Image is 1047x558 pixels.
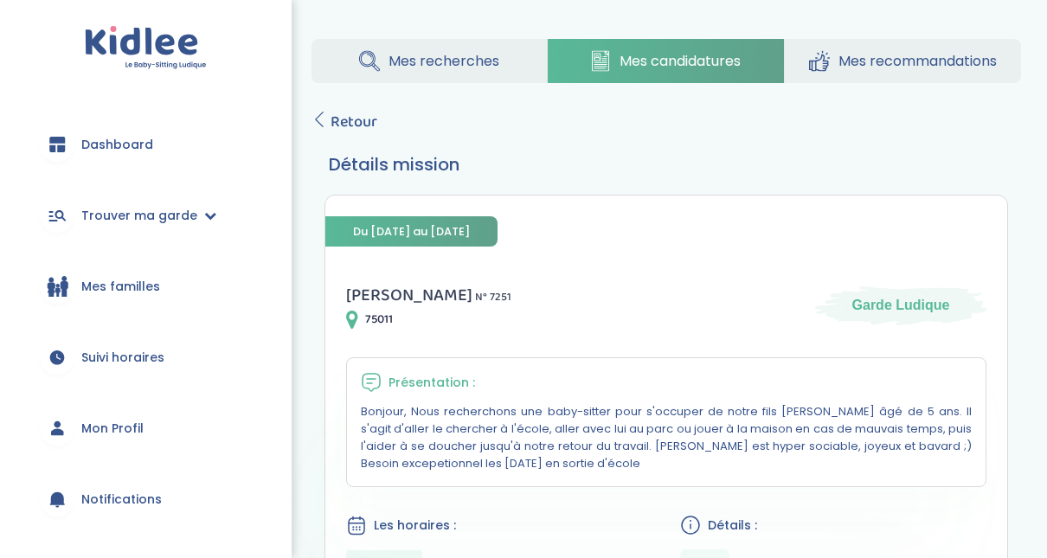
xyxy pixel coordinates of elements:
a: Suivi horaires [26,326,266,388]
a: Mes candidatures [548,39,783,83]
span: Les horaires : [374,516,456,535]
a: Retour [312,110,377,134]
span: Présentation : [389,374,475,392]
a: Mes familles [26,255,266,317]
span: Garde Ludique [852,296,950,315]
h3: Détails mission [329,151,1004,177]
span: Notifications [81,491,162,509]
span: Trouver ma garde [81,207,197,225]
a: Mes recommandations [785,39,1021,83]
span: 75011 [365,311,393,329]
span: Mes candidatures [620,50,741,72]
span: Suivi horaires [81,349,164,367]
span: Dashboard [81,136,153,154]
span: Mon Profil [81,420,144,438]
p: Bonjour, Nous recherchons une baby-sitter pour s'occuper de notre fils [PERSON_NAME] âgé de 5 ans... [361,403,972,472]
a: Notifications [26,468,266,530]
span: Mes recommandations [838,50,997,72]
span: Retour [331,110,377,134]
span: Mes recherches [389,50,499,72]
span: [PERSON_NAME] [346,281,472,309]
span: N° 7251 [475,288,511,306]
span: Détails : [708,516,757,535]
a: Dashboard [26,113,266,176]
span: Mes familles [81,278,160,296]
a: Mes recherches [312,39,547,83]
span: Du [DATE] au [DATE] [325,216,498,247]
img: logo.svg [85,26,207,70]
a: Mon Profil [26,397,266,459]
a: Trouver ma garde [26,184,266,247]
